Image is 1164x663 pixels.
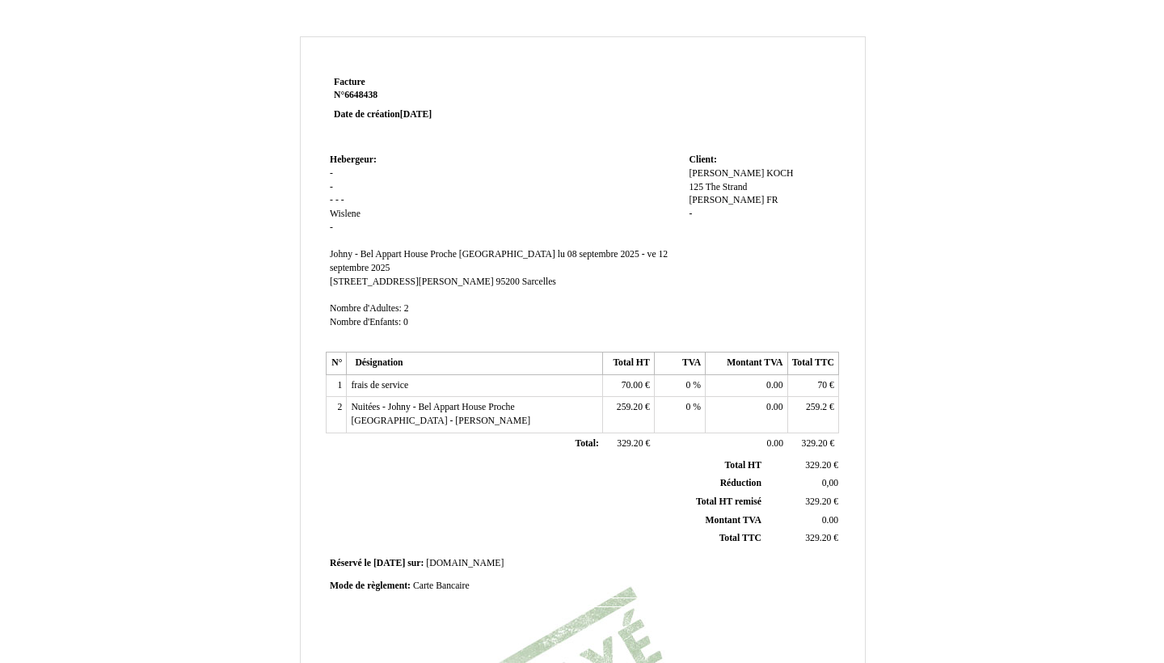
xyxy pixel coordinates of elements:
span: Nombre d'Adultes: [330,303,402,314]
span: Sarcelles [522,277,556,287]
th: Total TTC [787,353,838,375]
span: [STREET_ADDRESS][PERSON_NAME] [330,277,494,287]
span: Wislene [330,209,361,219]
td: € [787,374,838,397]
td: € [603,433,654,455]
span: 329.20 [805,496,831,507]
span: 70.00 [622,380,643,391]
span: Mode de règlement: [330,581,411,591]
span: [PERSON_NAME] [689,195,764,205]
td: 1 [327,374,347,397]
td: € [787,433,838,455]
strong: Date de création [334,109,432,120]
span: lu 08 septembre 2025 - ve 12 septembre 2025 [330,249,668,273]
span: Réservé le [330,558,371,568]
span: - [330,222,333,233]
strong: N° [334,89,527,102]
span: Réduction [720,478,761,488]
span: [PERSON_NAME] [689,168,764,179]
span: sur: [407,558,424,568]
span: 329.20 [805,533,831,543]
th: N° [327,353,347,375]
span: - [341,195,344,205]
span: 125 The Strand [689,182,747,192]
td: € [765,457,841,475]
span: [DATE] [373,558,405,568]
span: Total: [575,438,598,449]
span: 6648438 [344,90,377,100]
span: 0.00 [822,515,838,526]
span: 0 [686,402,691,412]
span: 70 [817,380,827,391]
span: Total HT [725,460,761,471]
span: 95200 [496,277,520,287]
span: Johny - Bel Appart House Proche [GEOGRAPHIC_DATA] [330,249,555,260]
span: - [330,168,333,179]
span: - [330,182,333,192]
th: TVA [654,353,705,375]
span: - [330,195,333,205]
span: 329.20 [805,460,831,471]
span: [DOMAIN_NAME] [426,558,504,568]
span: Nuitées - Johny - Bel Appart House Proche [GEOGRAPHIC_DATA] - [PERSON_NAME] [351,402,530,426]
span: 0.00 [766,380,782,391]
span: FR [766,195,778,205]
td: € [603,374,654,397]
span: KOCH [766,168,793,179]
span: Total HT remisé [696,496,761,507]
span: Hebergeur: [330,154,377,165]
td: % [654,374,705,397]
span: - [335,195,339,205]
td: € [787,397,838,433]
span: 0,00 [822,478,838,488]
span: 329.20 [617,438,643,449]
span: 0 [403,317,408,327]
th: Montant TVA [706,353,787,375]
span: 259.2 [806,402,827,412]
span: Carte Bancaire [413,581,470,591]
span: frais de service [351,380,408,391]
span: 259.20 [617,402,643,412]
span: 329.20 [802,438,828,449]
span: - [689,209,692,219]
span: 0.00 [767,438,783,449]
span: 0 [686,380,691,391]
td: 2 [327,397,347,433]
span: Facture [334,77,365,87]
td: € [603,397,654,433]
span: Total TTC [719,533,761,543]
td: € [765,530,841,548]
span: Nombre d'Enfants: [330,317,401,327]
td: % [654,397,705,433]
span: Client: [689,154,716,165]
th: Total HT [603,353,654,375]
td: € [765,493,841,512]
span: Montant TVA [706,515,761,526]
th: Désignation [347,353,603,375]
span: 2 [404,303,409,314]
span: 0.00 [766,402,782,412]
span: [DATE] [400,109,432,120]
